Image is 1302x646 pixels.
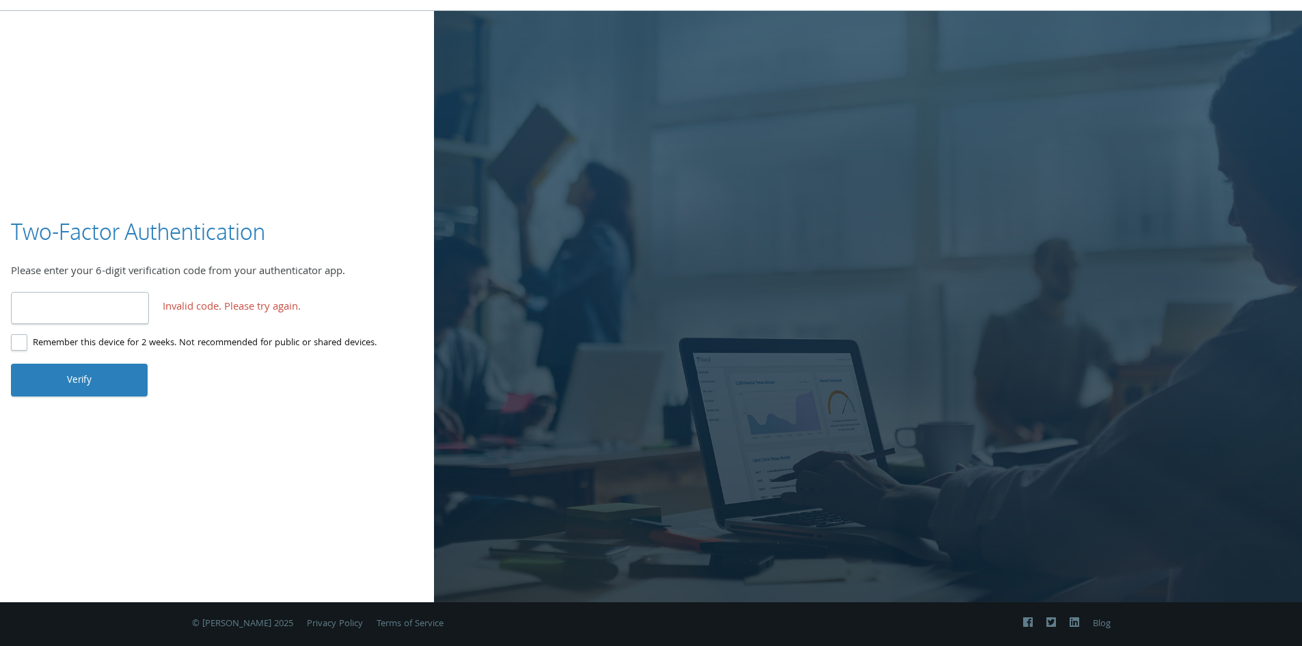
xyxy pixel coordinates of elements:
[377,617,444,632] a: Terms of Service
[1093,617,1111,632] a: Blog
[11,335,377,352] label: Remember this device for 2 weeks. Not recommended for public or shared devices.
[307,617,363,632] a: Privacy Policy
[192,617,293,632] span: © [PERSON_NAME] 2025
[163,299,301,317] span: Invalid code. Please try again.
[11,364,148,396] button: Verify
[11,264,423,282] div: Please enter your 6-digit verification code from your authenticator app.
[11,217,265,247] h3: Two-Factor Authentication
